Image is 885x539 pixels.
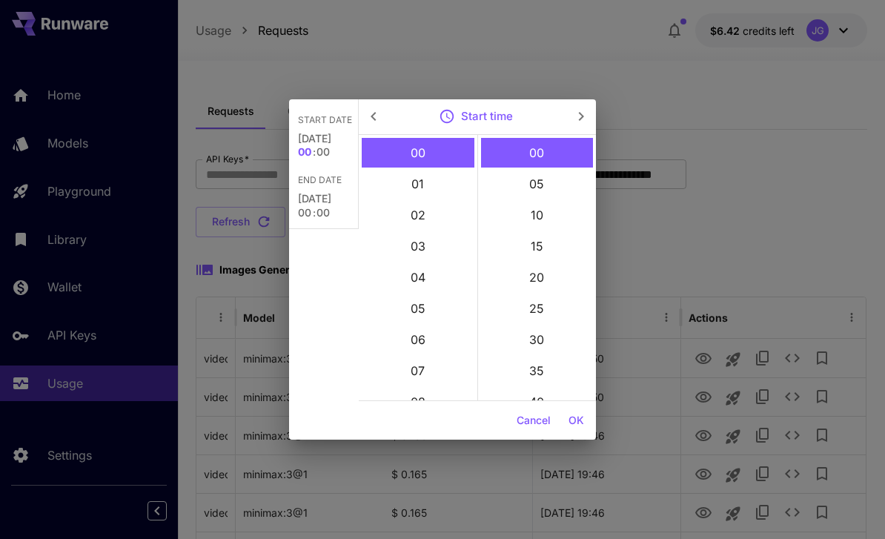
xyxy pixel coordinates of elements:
button: 00 [298,206,311,220]
li: 5 hours [362,294,474,323]
button: 00 [298,145,311,159]
button: Cancel [511,407,557,434]
button: [DATE] [298,132,331,146]
li: 3 hours [362,231,474,261]
ul: Select hours [359,135,477,400]
li: 35 minutes [481,356,594,386]
ul: Select minutes [477,135,597,400]
button: Open previous view [359,102,388,131]
li: 6 hours [362,325,474,354]
button: [DATE] [298,192,331,206]
span: : [313,145,316,159]
button: OK [563,407,590,434]
li: 40 minutes [481,387,594,417]
li: 2 hours [362,200,474,230]
span: End date [298,168,342,192]
li: 8 hours [362,387,474,417]
button: 00 [316,206,330,220]
span: Start date [298,108,352,132]
li: 15 minutes [481,231,594,261]
li: 0 minutes [481,138,594,168]
li: 1 hours [362,169,474,199]
li: 30 minutes [481,325,594,354]
button: Start time [434,101,521,132]
li: 20 minutes [481,262,594,292]
li: 0 hours [362,138,474,168]
li: 7 hours [362,356,474,386]
li: 5 minutes [481,169,594,199]
button: 00 [316,145,330,159]
span: : [313,206,316,220]
li: 25 minutes [481,294,594,323]
li: 4 hours [362,262,474,292]
li: 10 minutes [481,200,594,230]
button: Open next view [566,102,596,131]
